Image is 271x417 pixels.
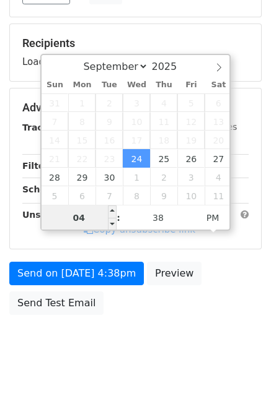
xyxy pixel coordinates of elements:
input: Minute [120,205,196,230]
span: September 27, 2025 [205,149,232,168]
span: September 26, 2025 [177,149,205,168]
span: Tue [96,81,123,89]
span: September 3, 2025 [123,93,150,112]
input: Year [148,61,193,72]
strong: Filters [22,161,54,171]
div: Loading... [22,37,249,69]
iframe: Chat Widget [209,358,271,417]
span: September 12, 2025 [177,112,205,131]
span: September 8, 2025 [68,112,96,131]
span: October 7, 2025 [96,186,123,205]
span: September 19, 2025 [177,131,205,149]
span: Click to toggle [196,205,230,230]
span: October 3, 2025 [177,168,205,186]
a: Copy unsubscribe link [84,224,195,235]
span: Wed [123,81,150,89]
span: October 8, 2025 [123,186,150,205]
span: Sun [42,81,69,89]
span: September 1, 2025 [68,93,96,112]
span: September 22, 2025 [68,149,96,168]
span: September 21, 2025 [42,149,69,168]
input: Hour [42,205,117,230]
span: Mon [68,81,96,89]
span: September 23, 2025 [96,149,123,168]
span: September 20, 2025 [205,131,232,149]
span: October 9, 2025 [150,186,177,205]
span: Sat [205,81,232,89]
span: September 4, 2025 [150,93,177,112]
span: October 6, 2025 [68,186,96,205]
strong: Tracking [22,123,64,132]
span: October 4, 2025 [205,168,232,186]
span: September 14, 2025 [42,131,69,149]
span: September 13, 2025 [205,112,232,131]
strong: Schedule [22,184,67,194]
span: September 11, 2025 [150,112,177,131]
h5: Advanced [22,101,249,114]
a: Preview [147,262,202,285]
span: September 30, 2025 [96,168,123,186]
span: September 9, 2025 [96,112,123,131]
span: September 7, 2025 [42,112,69,131]
span: September 29, 2025 [68,168,96,186]
span: September 28, 2025 [42,168,69,186]
span: September 24, 2025 [123,149,150,168]
h5: Recipients [22,37,249,50]
span: August 31, 2025 [42,93,69,112]
strong: Unsubscribe [22,210,83,220]
span: September 15, 2025 [68,131,96,149]
span: October 1, 2025 [123,168,150,186]
span: October 11, 2025 [205,186,232,205]
span: October 10, 2025 [177,186,205,205]
span: Fri [177,81,205,89]
span: : [117,205,120,230]
span: September 10, 2025 [123,112,150,131]
span: September 5, 2025 [177,93,205,112]
span: Thu [150,81,177,89]
span: September 6, 2025 [205,93,232,112]
span: September 25, 2025 [150,149,177,168]
span: September 17, 2025 [123,131,150,149]
a: Send Test Email [9,291,104,315]
span: September 16, 2025 [96,131,123,149]
span: September 18, 2025 [150,131,177,149]
span: October 2, 2025 [150,168,177,186]
span: September 2, 2025 [96,93,123,112]
span: October 5, 2025 [42,186,69,205]
a: Send on [DATE] 4:38pm [9,262,144,285]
